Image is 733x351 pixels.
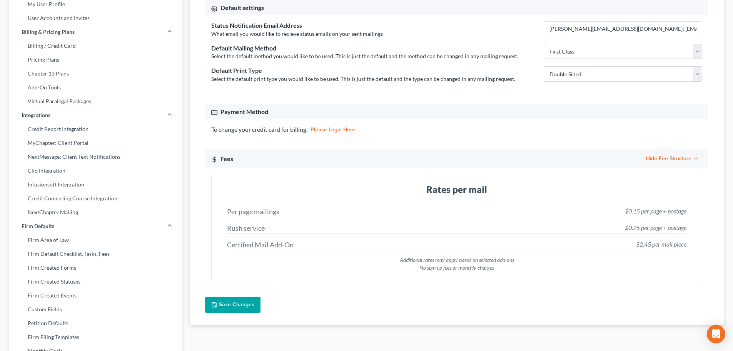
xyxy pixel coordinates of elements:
[221,183,693,196] h3: Rates per mail
[211,3,702,12] div: Default settings
[211,21,536,30] div: Status Notification Email Address
[625,207,686,216] div: $0.15 per page + postage
[9,39,182,53] a: Billing / Credit Card
[211,66,536,75] div: Default Print Type
[211,155,233,163] div: Fees
[211,52,536,60] div: Select the default method you would like to be used. This is just the default and the method can ...
[9,316,182,330] a: Petition Defaults
[227,264,686,272] div: No sign up fees or monthly charges
[9,53,182,67] a: Pricing Plans
[211,30,536,38] div: What email you would like to recieve status emails on your sent mailings
[22,222,54,230] span: Firm Defaults
[9,275,182,289] a: Firm Created Statuses
[227,207,279,217] div: Per page mailings
[9,247,182,261] a: Firm Default Checklist, Tasks, Fees
[9,219,182,233] a: Firm Defaults
[9,205,182,219] a: NextChapter Mailing
[636,240,686,249] div: $2.45 per mail piece
[22,111,50,119] span: Integrations
[9,25,182,39] a: Billing & Pricing Plans
[205,119,708,140] div: To change your credit card for billing,
[211,44,536,53] div: Default Mailing Method
[625,223,686,232] div: $0.25 per page + postage
[9,302,182,316] a: Custom Fields
[227,256,686,264] div: Additional rates may apply based on selected add-ons
[9,67,182,81] a: Chapter 13 Plans
[9,261,182,275] a: Firm Created Forms
[9,233,182,247] a: Firm Area of Law
[211,107,702,116] div: Payment Method
[646,155,699,162] span: Hide Fee Structure
[9,164,182,178] a: Clio Integration
[9,94,182,108] a: Virtual Paralegal Packages
[9,289,182,302] a: Firm Created Events
[9,81,182,94] a: Add-On Tools
[205,297,260,313] button: Save Changes
[9,136,182,150] a: MyChapter: Client Portal
[311,127,355,133] a: please login here
[9,122,182,136] a: Credit Report Integration
[646,155,699,161] button: Hide Fee Structure
[211,75,536,83] div: Select the default print type you would like to be used. This is just the default and the type ca...
[22,28,75,36] span: Billing & Pricing Plans
[9,11,182,25] a: User Accounts and Invites
[9,150,182,164] a: NextMessage: Client Text Notifications
[9,108,182,122] a: Integrations
[9,191,182,205] a: Credit Counseling Course Integration
[227,223,265,233] div: Rush service
[707,325,725,343] div: Open Intercom Messenger
[544,22,702,36] input: --
[227,240,294,250] div: Certified Mail Add-On
[9,330,182,344] a: Firm Filing Templates
[9,178,182,191] a: Infusionsoft Integration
